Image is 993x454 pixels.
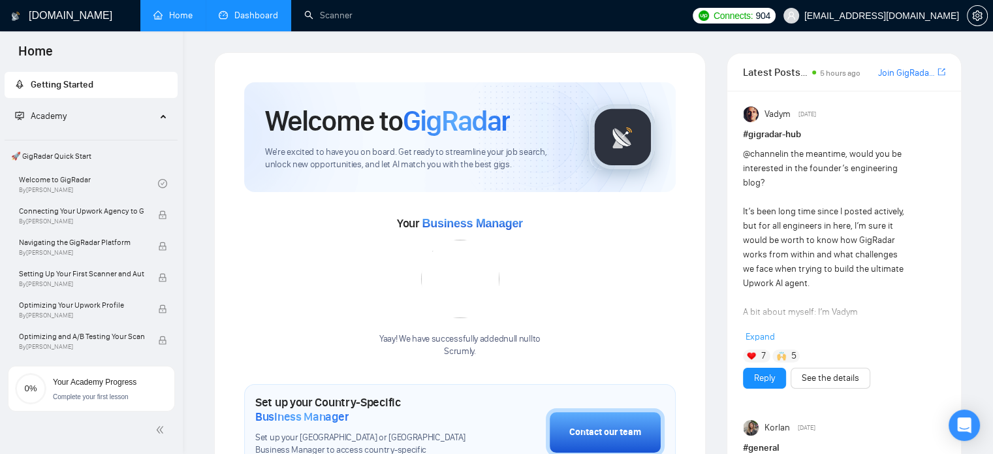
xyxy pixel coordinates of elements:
img: logo [11,6,20,27]
button: See the details [791,368,870,389]
span: Optimizing and A/B Testing Your Scanner for Better Results [19,330,144,343]
span: By [PERSON_NAME] [19,343,144,351]
span: Academy [31,110,67,122]
span: lock [158,304,167,314]
span: Your Academy Progress [53,378,136,387]
h1: # gigradar-hub [743,127,945,142]
a: Reply [754,371,775,385]
span: rocket [15,80,24,89]
span: 5 hours ago [820,69,860,78]
img: Vadym [744,106,759,122]
button: setting [967,5,988,26]
img: error [421,240,499,318]
span: Home [8,42,63,69]
a: See the details [802,371,859,385]
span: Latest Posts from the GigRadar Community [743,64,808,80]
span: check-circle [158,179,167,188]
span: Business Manager [422,217,522,230]
span: Business Manager [255,410,349,424]
span: lock [158,242,167,251]
li: Getting Started [5,72,178,98]
span: Setting Up Your First Scanner and Auto-Bidder [19,267,144,280]
a: dashboardDashboard [219,10,278,21]
span: We're excited to have you on board. Get ready to streamline your job search, unlock new opportuni... [265,146,569,171]
div: Yaay! We have successfully added null null to [379,333,541,358]
img: ❤️ [747,351,756,361]
a: homeHome [153,10,193,21]
span: 7 [761,349,766,363]
span: lock [158,210,167,219]
span: By [PERSON_NAME] [19,312,144,319]
span: By [PERSON_NAME] [19,249,144,257]
span: @channel [743,148,781,159]
span: 904 [755,8,770,23]
span: fund-projection-screen [15,111,24,120]
button: Reply [743,368,786,389]
div: Open Intercom Messenger [949,410,980,441]
span: lock [158,273,167,282]
a: searchScanner [304,10,353,21]
img: 🙌 [777,351,786,361]
img: upwork-logo.png [699,10,709,21]
span: 5 [791,349,796,363]
span: double-left [155,423,168,436]
span: export [938,67,945,77]
a: Join GigRadar Slack Community [878,66,935,80]
span: Academy [15,110,67,122]
a: setting [967,10,988,21]
span: 0% [15,384,46,393]
span: Connecting Your Upwork Agency to GigRadar [19,204,144,218]
span: Getting Started [31,79,93,90]
span: Navigating the GigRadar Platform [19,236,144,249]
a: Welcome to GigRadarBy[PERSON_NAME] [19,169,158,198]
span: [DATE] [798,108,816,120]
span: Optimizing Your Upwork Profile [19,299,144,312]
a: export [938,66,945,78]
span: Expand [746,331,775,342]
span: setting [968,10,987,21]
span: GigRadar [403,103,510,138]
h1: Welcome to [265,103,510,138]
img: gigradar-logo.png [590,105,655,170]
span: Korlan [764,421,789,435]
span: By [PERSON_NAME] [19,218,144,225]
span: Vadym [764,107,790,122]
div: Contact our team [569,425,641,440]
img: Korlan [744,420,759,436]
p: Scrumly . [379,346,541,358]
span: Your [397,216,523,231]
span: 🚀 GigRadar Quick Start [6,143,176,169]
span: lock [158,336,167,345]
span: [DATE] [798,422,815,434]
h1: Set up your Country-Specific [255,395,481,424]
span: Complete your first lesson [53,393,129,400]
span: By [PERSON_NAME] [19,280,144,288]
span: user [787,11,796,20]
span: Connects: [714,8,753,23]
